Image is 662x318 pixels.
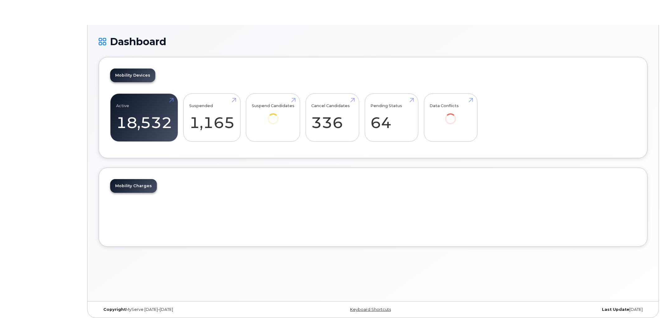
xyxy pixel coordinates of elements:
strong: Copyright [103,307,126,312]
a: Mobility Charges [110,179,157,193]
strong: Last Update [602,307,629,312]
a: Active 18,532 [116,97,172,138]
a: Mobility Devices [110,69,155,82]
h1: Dashboard [99,36,647,47]
div: [DATE] [464,307,647,312]
div: MyServe [DATE]–[DATE] [99,307,282,312]
a: Data Conflicts [430,97,472,133]
a: Pending Status 64 [370,97,412,138]
a: Cancel Candidates 336 [311,97,353,138]
a: Suspended 1,165 [189,97,235,138]
a: Keyboard Shortcuts [350,307,391,312]
a: Suspend Candidates [252,97,294,133]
